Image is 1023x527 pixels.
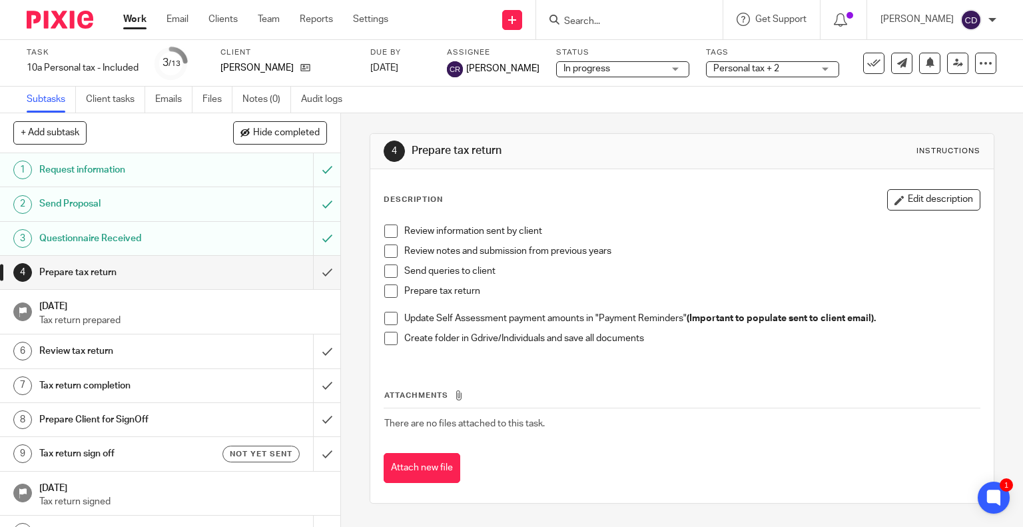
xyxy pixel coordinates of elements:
div: 1 [1000,478,1013,492]
p: Create folder in Gdrive/Individuals and save all documents [404,332,980,345]
h1: Send Proposal [39,194,213,214]
h1: Prepare tax return [39,263,213,282]
p: Tax return signed [39,495,327,508]
p: Review notes and submission from previous years [404,245,980,258]
strong: (Important to populate sent to client email). [687,314,876,323]
label: Assignee [447,47,539,58]
div: 7 [13,376,32,395]
a: Reports [300,13,333,26]
p: Send queries to client [404,264,980,278]
a: Audit logs [301,87,352,113]
p: Tax return prepared [39,314,327,327]
h1: Prepare tax return [412,144,710,158]
h1: Tax return completion [39,376,213,396]
p: [PERSON_NAME] [220,61,294,75]
span: There are no files attached to this task. [384,419,545,428]
p: Prepare tax return [404,284,980,298]
div: 8 [13,410,32,429]
label: Status [556,47,689,58]
small: /13 [169,60,180,67]
div: 2 [13,195,32,214]
label: Due by [370,47,430,58]
span: Get Support [755,15,807,24]
div: 6 [13,342,32,360]
button: Edit description [887,189,980,211]
span: [DATE] [370,63,398,73]
p: Update Self Assessment payment amounts in "Payment Reminders" [404,312,980,325]
span: Personal tax + 2 [713,64,779,73]
label: Client [220,47,354,58]
label: Task [27,47,139,58]
button: + Add subtask [13,121,87,144]
div: 9 [13,444,32,463]
h1: Request information [39,160,213,180]
span: [PERSON_NAME] [466,62,539,75]
div: 10a Personal tax - Included [27,61,139,75]
h1: [DATE] [39,296,327,313]
h1: Review tax return [39,341,213,361]
span: Not yet sent [230,448,292,460]
a: Emails [155,87,192,113]
button: Hide completed [233,121,327,144]
a: Client tasks [86,87,145,113]
p: Description [384,195,443,205]
a: Work [123,13,147,26]
h1: [DATE] [39,478,327,495]
p: [PERSON_NAME] [880,13,954,26]
h1: Tax return sign off [39,444,213,464]
a: Email [167,13,188,26]
h1: Prepare Client for SignOff [39,410,213,430]
a: Clients [208,13,238,26]
a: Files [202,87,232,113]
div: 3 [13,229,32,248]
div: 3 [163,55,180,71]
p: Review information sent by client [404,225,980,238]
img: svg%3E [447,61,463,77]
div: 4 [384,141,405,162]
a: Team [258,13,280,26]
div: 4 [13,263,32,282]
label: Tags [706,47,839,58]
a: Notes (0) [242,87,291,113]
button: Attach new file [384,453,460,483]
span: Hide completed [253,128,320,139]
img: Pixie [27,11,93,29]
span: In progress [563,64,610,73]
a: Settings [353,13,388,26]
a: Subtasks [27,87,76,113]
img: svg%3E [960,9,982,31]
h1: Questionnaire Received [39,229,213,249]
div: 1 [13,161,32,179]
span: Attachments [384,392,448,399]
input: Search [563,16,683,28]
div: Instructions [916,146,980,157]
